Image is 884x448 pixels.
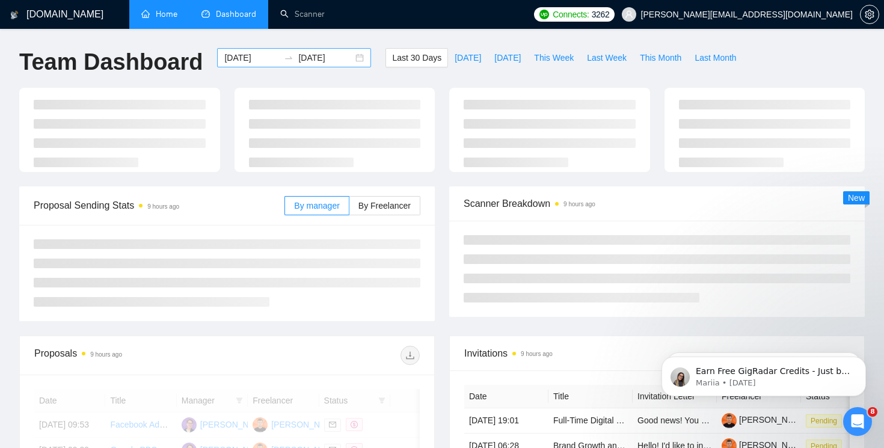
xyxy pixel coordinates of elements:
span: [DATE] [455,51,481,64]
a: searchScanner [280,9,325,19]
img: upwork-logo.png [539,10,549,19]
span: Dashboard [216,9,256,19]
input: End date [298,51,353,64]
a: Full-Time Digital Marketing Generalist (B2B SaaS Growth) [553,416,770,425]
span: 8 [868,407,877,417]
span: setting [861,10,879,19]
button: This Month [633,48,688,67]
span: [DATE] [494,51,521,64]
iframe: Intercom live chat [843,407,872,436]
img: c14xhZlC-tuZVDV19vT9PqPao_mWkLBFZtPhMWXnAzD5A78GLaVOfmL__cgNkALhSq [722,413,737,428]
a: setting [860,10,879,19]
button: This Week [527,48,580,67]
span: By Freelancer [358,201,411,210]
iframe: Intercom notifications message [643,331,884,416]
th: Title [548,385,633,408]
span: 3262 [592,8,610,21]
div: Proposals [34,346,227,365]
span: dashboard [201,10,210,18]
th: Date [464,385,548,408]
button: [DATE] [448,48,488,67]
time: 9 hours ago [563,201,595,207]
span: New [848,193,865,203]
span: This Week [534,51,574,64]
button: [DATE] [488,48,527,67]
a: Pending [806,416,847,425]
img: logo [10,5,19,25]
span: user [625,10,633,19]
span: Pending [806,414,842,428]
span: Scanner Breakdown [464,196,850,211]
th: Invitation Letter [633,385,717,408]
button: Last Month [688,48,743,67]
h1: Team Dashboard [19,48,203,76]
span: Last Month [695,51,736,64]
span: swap-right [284,53,293,63]
time: 9 hours ago [521,351,553,357]
a: [PERSON_NAME] [722,415,808,425]
span: Connects: [553,8,589,21]
button: Last 30 Days [385,48,448,67]
td: Full-Time Digital Marketing Generalist (B2B SaaS Growth) [548,408,633,434]
a: homeHome [141,9,177,19]
span: Last 30 Days [392,51,441,64]
time: 9 hours ago [90,351,122,358]
span: Invitations [464,346,850,361]
button: setting [860,5,879,24]
span: By manager [294,201,339,210]
input: Start date [224,51,279,64]
span: to [284,53,293,63]
span: This Month [640,51,681,64]
button: Last Week [580,48,633,67]
span: Proposal Sending Stats [34,198,284,213]
span: Last Week [587,51,627,64]
td: [DATE] 19:01 [464,408,548,434]
time: 9 hours ago [147,203,179,210]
